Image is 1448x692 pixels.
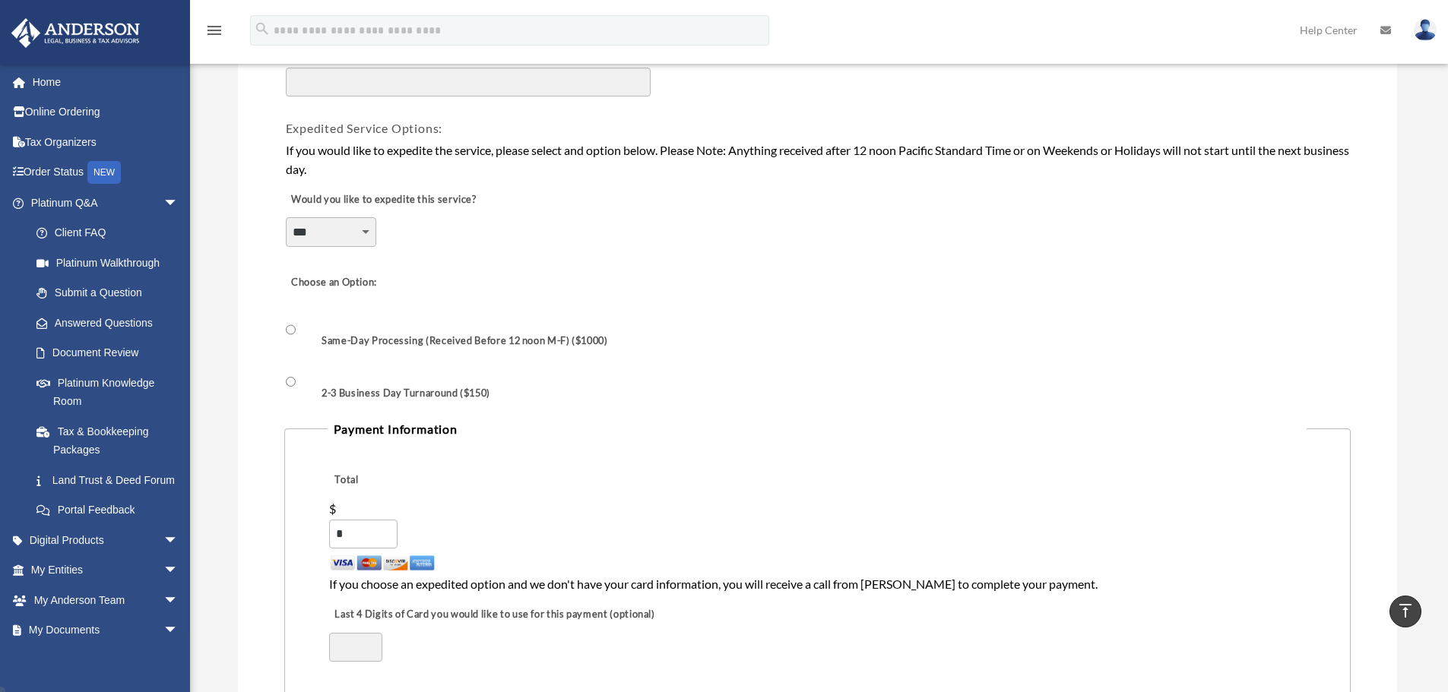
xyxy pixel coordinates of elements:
span: arrow_drop_down [163,615,194,646]
span: Expedited Service Options: [286,121,443,135]
img: Accepted Cards [329,555,436,572]
span: arrow_drop_down [163,188,194,219]
label: Choose an Option: [286,272,438,293]
a: My Entitiesarrow_drop_down [11,555,201,586]
label: 2-3 Business Day Turnaround ($150) [299,386,496,400]
a: Platinum Walkthrough [21,248,201,278]
div: $ [329,501,339,516]
a: My Anderson Teamarrow_drop_down [11,585,201,615]
a: Submit a Question [21,278,201,308]
a: Platinum Knowledge Room [21,368,201,416]
a: menu [205,27,223,39]
label: Last 4 Digits of Card you would like to use for this payment (optional) [329,604,659,625]
a: Answered Questions [21,308,201,338]
div: If you would like to expedite the service, please select and option below. Please Note: Anything ... [286,141,1349,179]
a: Tax & Bookkeeping Packages [21,416,201,465]
div: If you choose an expedited option and we don't have your card information, you will receive a cal... [329,574,1306,594]
a: Online Ordering [11,97,201,128]
a: vertical_align_top [1389,596,1421,627]
i: menu [205,21,223,39]
a: Portal Feedback [21,495,201,526]
a: Client FAQ [21,218,201,248]
div: NEW [87,161,121,184]
a: Land Trust & Deed Forum [21,465,201,495]
img: User Pic [1414,19,1437,41]
a: Home [11,67,201,97]
a: Document Review [21,338,194,368]
span: arrow_drop_down [163,585,194,616]
a: Order StatusNEW [11,157,201,188]
legend: Payment Information [328,419,1307,440]
label: Total [329,470,379,491]
i: vertical_align_top [1396,602,1415,620]
label: Same-Day Processing (Received Before 12 noon M-F) ($1000) [299,333,614,348]
img: Anderson Advisors Platinum Portal [7,18,144,48]
i: search [254,21,271,37]
a: Tax Organizers [11,127,201,157]
span: arrow_drop_down [163,555,194,586]
span: arrow_drop_down [163,525,194,556]
a: My Documentsarrow_drop_down [11,615,201,646]
a: Digital Productsarrow_drop_down [11,525,201,555]
label: Would you like to expedite this service? [286,189,480,210]
a: Platinum Q&Aarrow_drop_down [11,188,201,218]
